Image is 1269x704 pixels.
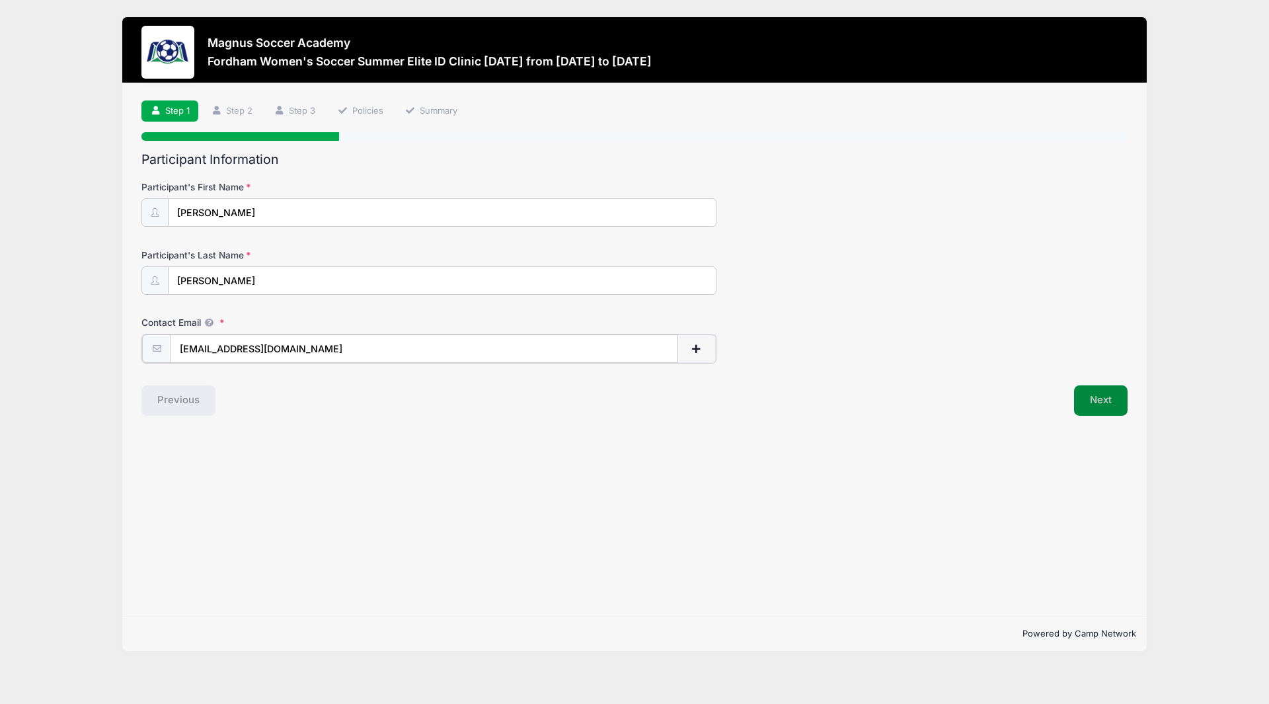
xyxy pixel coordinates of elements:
[1074,385,1128,416] button: Next
[396,100,466,122] a: Summary
[208,54,652,68] h3: Fordham Women's Soccer Summer Elite ID Clinic [DATE] from [DATE] to [DATE]
[168,266,716,295] input: Participant's Last Name
[202,100,261,122] a: Step 2
[141,180,470,194] label: Participant's First Name
[141,316,470,329] label: Contact Email
[208,36,652,50] h3: Magnus Soccer Academy
[133,627,1136,641] p: Powered by Camp Network
[141,249,470,262] label: Participant's Last Name
[171,334,678,363] input: email@email.com
[168,198,716,227] input: Participant's First Name
[141,152,1128,167] h2: Participant Information
[266,100,325,122] a: Step 3
[141,100,198,122] a: Step 1
[328,100,392,122] a: Policies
